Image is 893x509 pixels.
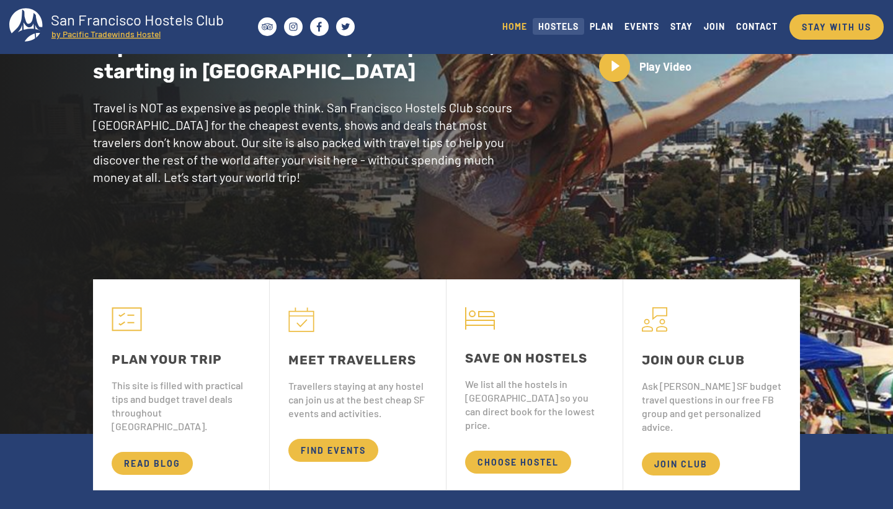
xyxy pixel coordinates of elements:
[584,18,619,35] a: PLAN
[93,34,517,84] p: Explore the world as cheaply as possible, starting in [GEOGRAPHIC_DATA]
[288,351,427,369] div: MEET TRAVELLERS
[533,18,584,35] a: HOSTELS
[497,18,533,35] a: HOME
[630,59,701,75] p: Play Video
[465,451,571,474] span: CHOOSE HOSTEL
[698,18,731,35] a: JOIN
[642,379,781,434] div: Ask [PERSON_NAME] SF budget travel questions in our free FB group and get personalized advice.
[9,8,236,45] a: San Francisco Hostels Club by Pacific Tradewinds Hostel
[112,379,251,433] div: This site is filled with practical tips and budget travel deals throughout [GEOGRAPHIC_DATA].
[789,14,884,40] a: STAY WITH US
[642,351,781,369] div: JOIN OUR CLUB
[623,279,800,490] a: JOIN OUR CLUB Ask [PERSON_NAME] SF budget travel questions in our free FB group and get personali...
[51,29,161,39] tspan: by Pacific Tradewinds Hostel
[93,99,517,186] p: Travel is NOT as expensive as people think. San Francisco Hostels Club scours [GEOGRAPHIC_DATA] f...
[288,379,427,420] div: Travellers staying at any hostel can join us at the best cheap SF events and activities.
[642,453,720,475] span: JOIN CLUB
[93,279,269,490] a: PLAN YOUR TRIP This site is filled with practical tips and budget travel deals throughout [GEOGRA...
[112,350,251,369] div: PLAN YOUR TRIP
[465,349,604,367] div: SAVE ON HOSTELS
[665,18,698,35] a: STAY
[112,452,193,475] span: READ BLOG
[51,11,224,29] tspan: San Francisco Hostels Club
[270,279,446,490] a: MEET TRAVELLERS Travellers staying at any hostel can join us at the best cheap SF events and acti...
[465,377,604,432] div: We list all the hostels in [GEOGRAPHIC_DATA] so you can direct book for the lowest price.
[288,439,378,462] span: FIND EVENTS
[619,18,665,35] a: EVENTS
[446,279,623,490] a: SAVE ON HOSTELS We list all the hostels in [GEOGRAPHIC_DATA] so you can direct book for the lowes...
[731,18,783,35] a: CONTACT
